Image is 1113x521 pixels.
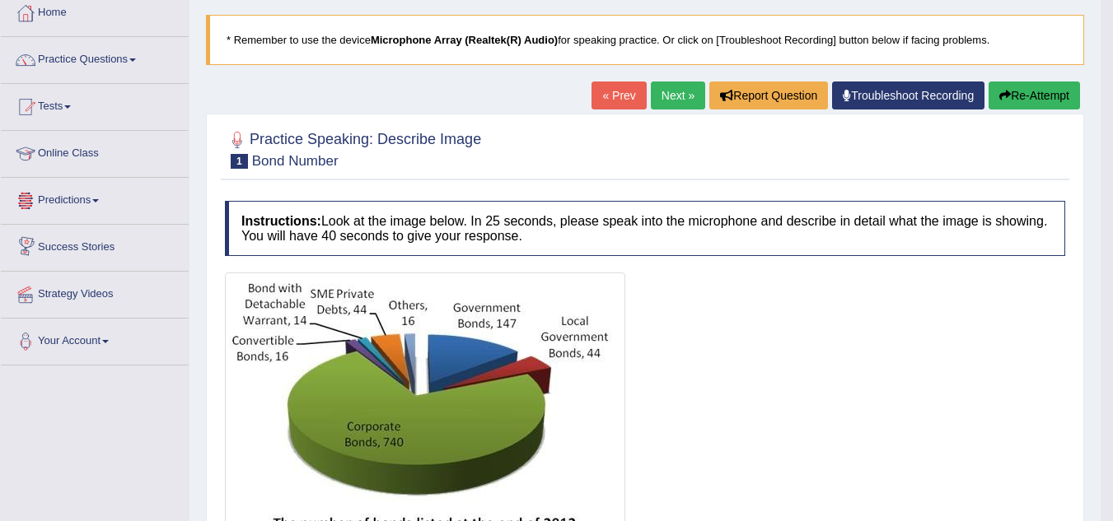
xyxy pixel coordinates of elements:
[709,81,828,109] button: Report Question
[651,81,705,109] a: Next »
[252,153,339,169] small: Bond Number
[592,81,646,109] a: « Prev
[206,15,1084,65] blockquote: * Remember to use the device for speaking practice. Or click on [Troubleshoot Recording] button b...
[832,81,984,109] a: Troubleshoot Recording
[1,178,189,219] a: Predictions
[1,84,189,125] a: Tests
[1,272,189,313] a: Strategy Videos
[989,81,1080,109] button: Re-Attempt
[1,225,189,266] a: Success Stories
[371,34,558,46] b: Microphone Array (Realtek(R) Audio)
[231,154,248,169] span: 1
[1,37,189,78] a: Practice Questions
[225,128,481,169] h2: Practice Speaking: Describe Image
[1,131,189,172] a: Online Class
[1,319,189,360] a: Your Account
[241,214,321,228] b: Instructions:
[225,201,1065,256] h4: Look at the image below. In 25 seconds, please speak into the microphone and describe in detail w...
